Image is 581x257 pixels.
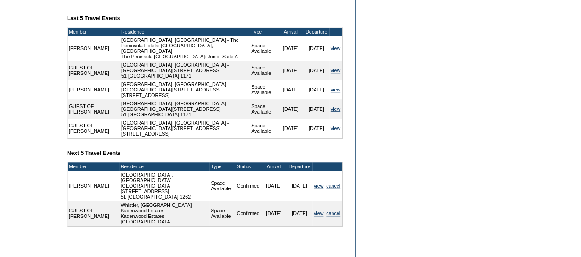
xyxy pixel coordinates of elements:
[331,106,340,112] a: view
[236,171,261,201] td: Confirmed
[304,36,329,61] td: [DATE]
[304,28,329,36] td: Departure
[236,201,261,226] td: Confirmed
[278,61,304,80] td: [DATE]
[68,119,120,138] td: GUEST OF [PERSON_NAME]
[250,80,278,99] td: Space Available
[68,61,120,80] td: GUEST OF [PERSON_NAME]
[119,162,210,171] td: Residence
[119,171,210,201] td: [GEOGRAPHIC_DATA], [GEOGRAPHIC_DATA] - [GEOGRAPHIC_DATA][STREET_ADDRESS] 51 [GEOGRAPHIC_DATA] 1262
[314,183,323,188] a: view
[278,28,304,36] td: Arrival
[68,171,117,201] td: [PERSON_NAME]
[68,201,117,226] td: GUEST OF [PERSON_NAME]
[331,87,340,92] a: view
[287,162,312,171] td: Departure
[68,80,120,99] td: [PERSON_NAME]
[261,171,287,201] td: [DATE]
[120,119,250,138] td: [GEOGRAPHIC_DATA], [GEOGRAPHIC_DATA] - [GEOGRAPHIC_DATA][STREET_ADDRESS] [STREET_ADDRESS]
[331,126,340,131] a: view
[120,36,250,61] td: [GEOGRAPHIC_DATA], [GEOGRAPHIC_DATA] - The Peninsula Hotels: [GEOGRAPHIC_DATA], [GEOGRAPHIC_DATA]...
[287,201,312,226] td: [DATE]
[304,99,329,119] td: [DATE]
[314,211,323,216] a: view
[209,171,235,201] td: Space Available
[120,80,250,99] td: [GEOGRAPHIC_DATA], [GEOGRAPHIC_DATA] - [GEOGRAPHIC_DATA][STREET_ADDRESS] [STREET_ADDRESS]
[304,80,329,99] td: [DATE]
[119,201,210,226] td: Whistler, [GEOGRAPHIC_DATA] - Kadenwood Estates Kadenwood Estates [GEOGRAPHIC_DATA]
[68,99,120,119] td: GUEST OF [PERSON_NAME]
[120,99,250,119] td: [GEOGRAPHIC_DATA], [GEOGRAPHIC_DATA] - [GEOGRAPHIC_DATA][STREET_ADDRESS] 51 [GEOGRAPHIC_DATA] 1171
[278,99,304,119] td: [DATE]
[236,162,261,171] td: Status
[120,61,250,80] td: [GEOGRAPHIC_DATA], [GEOGRAPHIC_DATA] - [GEOGRAPHIC_DATA][STREET_ADDRESS] 51 [GEOGRAPHIC_DATA] 1171
[250,28,278,36] td: Type
[331,46,340,51] a: view
[326,211,340,216] a: cancel
[261,162,287,171] td: Arrival
[68,28,120,36] td: Member
[278,119,304,138] td: [DATE]
[67,15,120,22] b: Last 5 Travel Events
[67,150,121,156] b: Next 5 Travel Events
[68,162,117,171] td: Member
[250,99,278,119] td: Space Available
[68,36,120,61] td: [PERSON_NAME]
[278,36,304,61] td: [DATE]
[278,80,304,99] td: [DATE]
[250,36,278,61] td: Space Available
[209,162,235,171] td: Type
[250,61,278,80] td: Space Available
[120,28,250,36] td: Residence
[209,201,235,226] td: Space Available
[304,119,329,138] td: [DATE]
[304,61,329,80] td: [DATE]
[261,201,287,226] td: [DATE]
[287,171,312,201] td: [DATE]
[250,119,278,138] td: Space Available
[331,68,340,73] a: view
[326,183,340,188] a: cancel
